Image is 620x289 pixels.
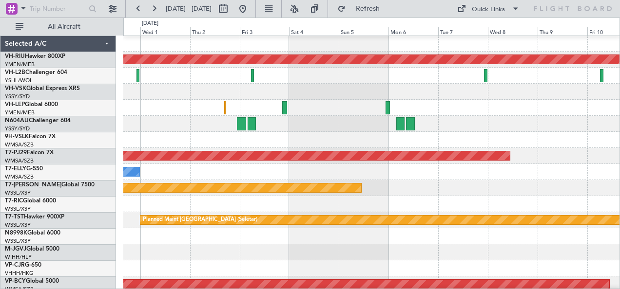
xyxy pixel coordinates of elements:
span: T7-RIC [5,198,23,204]
a: T7-PJ29Falcon 7X [5,150,54,156]
span: VP-BCY [5,278,26,284]
a: YSSY/SYD [5,125,30,132]
a: VP-CJRG-650 [5,262,41,268]
a: WSSL/XSP [5,237,31,245]
button: Refresh [333,1,391,17]
div: Wed 8 [488,27,538,36]
span: M-JGVJ [5,246,26,252]
a: T7-RICGlobal 6000 [5,198,56,204]
div: Planned Maint [GEOGRAPHIC_DATA] (Seletar) [143,213,257,227]
a: T7-TSTHawker 900XP [5,214,64,220]
a: YMEN/MEB [5,61,35,68]
span: T7-PJ29 [5,150,27,156]
button: Quick Links [452,1,524,17]
a: WSSL/XSP [5,205,31,213]
input: Trip Number [30,1,86,16]
span: VH-L2B [5,70,25,75]
a: 9H-VSLKFalcon 7X [5,134,56,140]
div: Sun 5 [339,27,388,36]
span: All Aircraft [25,23,103,30]
div: Fri 3 [240,27,290,36]
a: YSHL/WOL [5,77,33,84]
a: VH-L2BChallenger 604 [5,70,67,75]
a: WMSA/SZB [5,157,34,164]
button: All Aircraft [11,19,106,35]
div: [DATE] [142,19,158,28]
a: T7-ELLYG-550 [5,166,43,172]
span: T7-ELLY [5,166,26,172]
span: [DATE] - [DATE] [166,4,212,13]
a: VHHH/HKG [5,270,34,277]
span: T7-[PERSON_NAME] [5,182,61,188]
span: T7-TST [5,214,24,220]
a: N604AUChallenger 604 [5,118,71,124]
span: N8998K [5,230,27,236]
a: VH-LEPGlobal 6000 [5,102,58,108]
div: Quick Links [472,5,505,15]
a: YSSY/SYD [5,93,30,100]
span: VH-RIU [5,54,25,59]
div: Wed 1 [140,27,190,36]
a: VP-BCYGlobal 5000 [5,278,59,284]
a: VH-VSKGlobal Express XRS [5,86,80,91]
a: YMEN/MEB [5,109,35,116]
a: VH-RIUHawker 800XP [5,54,65,59]
span: Refresh [348,5,388,12]
div: Thu 2 [190,27,240,36]
a: WIHH/HLP [5,253,32,261]
a: WMSA/SZB [5,173,34,181]
span: N604AU [5,118,29,124]
a: WSSL/XSP [5,189,31,197]
a: WSSL/XSP [5,221,31,229]
div: Mon 6 [388,27,438,36]
a: N8998KGlobal 6000 [5,230,60,236]
div: Thu 9 [538,27,587,36]
div: Tue 7 [438,27,488,36]
span: VH-VSK [5,86,26,91]
a: M-JGVJGlobal 5000 [5,246,59,252]
span: VH-LEP [5,102,25,108]
span: 9H-VSLK [5,134,29,140]
span: VP-CJR [5,262,25,268]
div: Sat 4 [289,27,339,36]
a: WMSA/SZB [5,141,34,148]
a: T7-[PERSON_NAME]Global 7500 [5,182,95,188]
